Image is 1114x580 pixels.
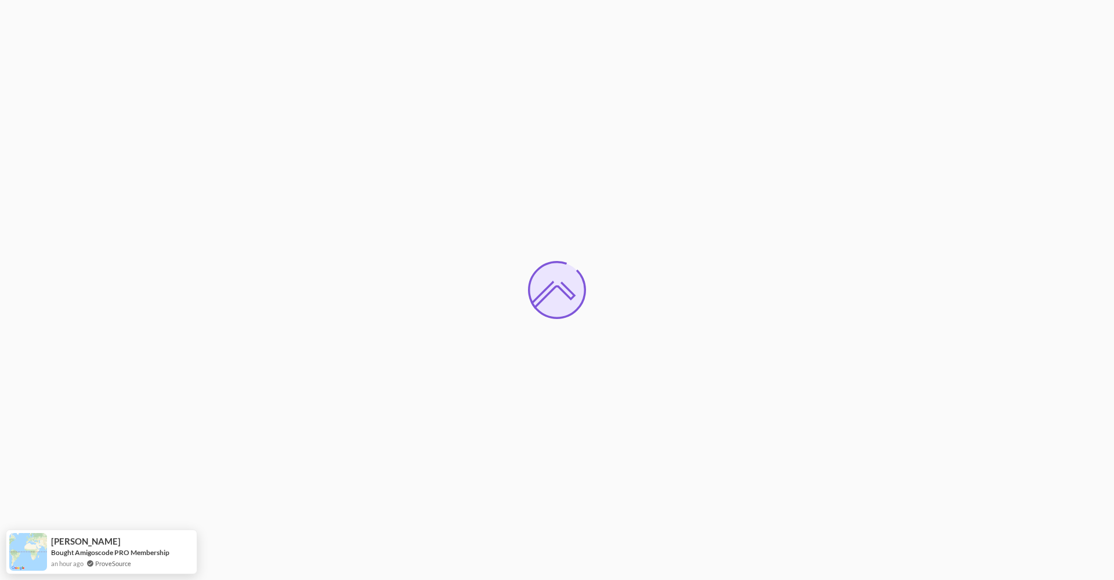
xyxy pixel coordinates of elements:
span: [PERSON_NAME] [51,536,121,546]
a: ProveSource [95,560,131,567]
span: Bought [51,548,74,557]
span: an hour ago [51,559,84,568]
iframe: chat widget [1042,507,1114,563]
a: Amigoscode PRO Membership [75,548,169,557]
img: provesource social proof notification image [9,533,47,571]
